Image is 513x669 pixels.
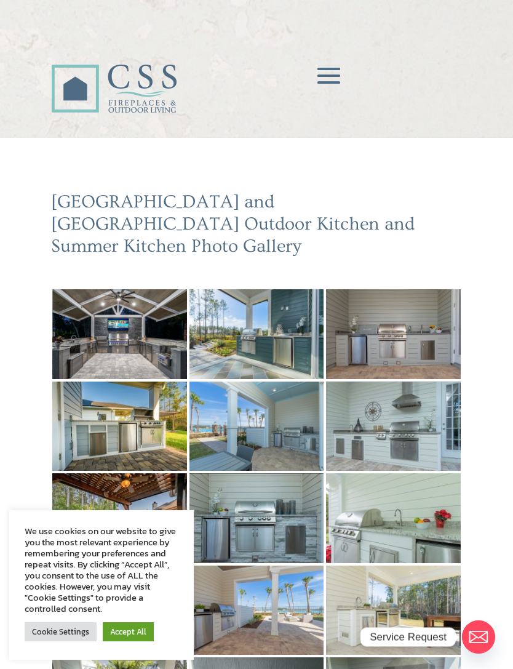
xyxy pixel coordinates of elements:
[52,289,186,379] img: 30
[52,382,186,471] img: 3
[326,566,460,655] img: 11
[25,622,97,641] a: Cookie Settings
[189,473,324,563] img: 7
[189,289,324,379] img: 1
[51,191,461,263] h2: [GEOGRAPHIC_DATA] and [GEOGRAPHIC_DATA] Outdoor Kitchen and Summer Kitchen Photo Gallery
[52,473,186,563] img: 6
[326,473,460,563] img: 8
[326,289,460,379] img: 2
[326,382,460,471] img: 5
[51,30,177,119] img: CSS Fireplaces & Outdoor Living (Formerly Construction Solutions & Supply)- Jacksonville Ormond B...
[25,526,178,614] div: We use cookies on our website to give you the most relevant experience by remembering your prefer...
[189,382,324,471] img: 4
[462,620,495,654] a: Email
[189,566,324,655] img: 10
[103,622,154,641] a: Accept All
